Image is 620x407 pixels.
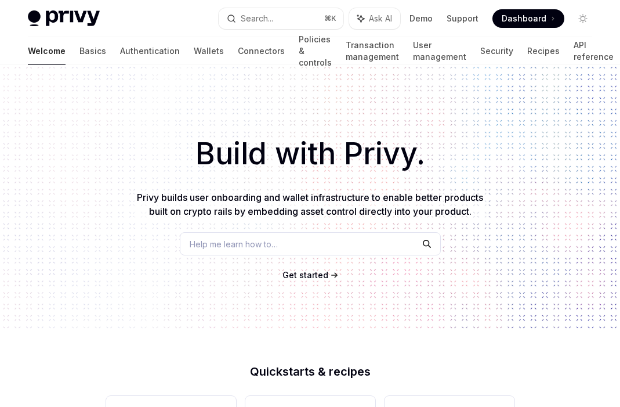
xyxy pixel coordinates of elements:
span: Dashboard [502,13,546,24]
img: light logo [28,10,100,27]
span: ⌘ K [324,14,336,23]
div: Search... [241,12,273,26]
h1: Build with Privy. [19,131,601,177]
a: Basics [79,37,106,65]
button: Ask AI [349,8,400,29]
span: Privy builds user onboarding and wallet infrastructure to enable better products built on crypto ... [137,192,483,217]
a: Transaction management [346,37,399,65]
span: Ask AI [369,13,392,24]
h2: Quickstarts & recipes [106,366,514,377]
a: Get started [282,269,328,281]
a: Demo [409,13,433,24]
a: Authentication [120,37,180,65]
a: Wallets [194,37,224,65]
a: Connectors [238,37,285,65]
span: Help me learn how to… [190,238,278,250]
a: Support [447,13,478,24]
a: API reference [574,37,614,65]
a: Recipes [527,37,560,65]
a: Policies & controls [299,37,332,65]
a: Security [480,37,513,65]
button: Search...⌘K [219,8,343,29]
a: Welcome [28,37,66,65]
span: Get started [282,270,328,280]
a: User management [413,37,466,65]
a: Dashboard [492,9,564,28]
button: Toggle dark mode [574,9,592,28]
